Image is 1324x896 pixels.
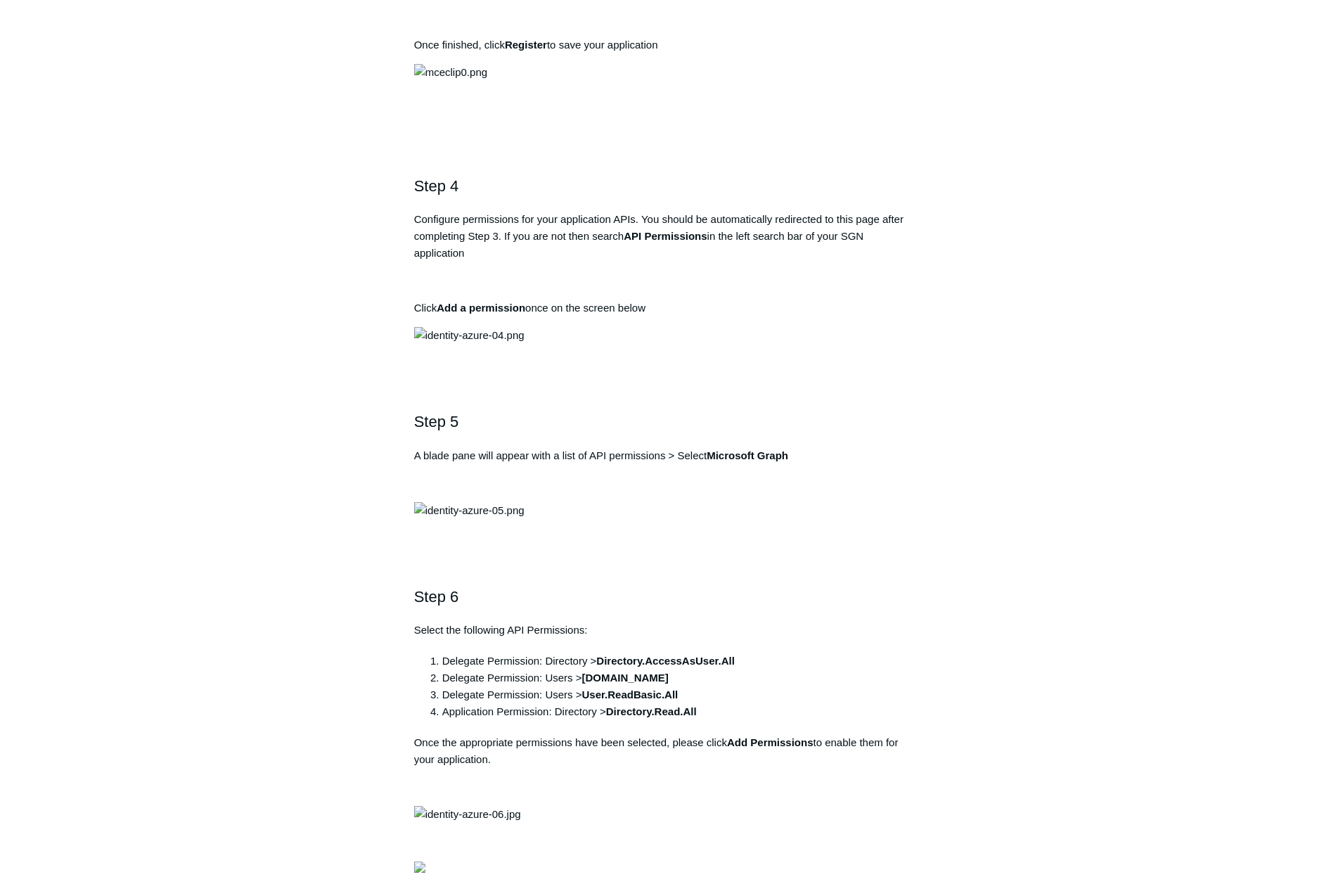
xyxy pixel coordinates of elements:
[727,736,814,748] strong: Add Permissions
[414,622,911,639] p: Select the following API Permissions:
[414,174,911,198] h2: Step 4
[624,230,707,242] strong: API Permissions
[596,655,735,667] strong: Directory.AccessAsUser.All
[442,703,911,720] li: Application Permission: Directory >
[414,300,911,316] p: Click once on the screen below
[414,64,487,81] img: mceclip0.png
[414,862,425,873] img: 39545716397459
[442,686,911,703] li: Delegate Permission: Users >
[442,653,911,670] li: Delegate Permission: Directory >
[707,449,788,461] strong: Microsoft Graph
[414,806,521,823] img: identity-azure-06.jpg
[437,302,525,314] strong: Add a permission
[582,672,669,684] strong: [DOMAIN_NAME]
[414,37,911,53] p: Once finished, click to save your application
[414,734,911,768] p: Once the appropriate permissions have been selected, please click to enable them for your applica...
[414,327,525,344] img: identity-azure-04.png
[414,447,911,464] p: A blade pane will appear with a list of API permissions > Select
[414,584,911,609] h2: Step 6
[414,502,525,519] img: identity-azure-05.png
[505,39,547,51] strong: Register
[442,670,911,686] li: Delegate Permission: Users >
[582,689,679,700] strong: User.ReadBasic.All
[414,211,911,262] p: Configure permissions for your application APIs. You should be automatically redirected to this p...
[606,705,697,717] strong: Directory.Read.All
[414,409,911,434] h2: Step 5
